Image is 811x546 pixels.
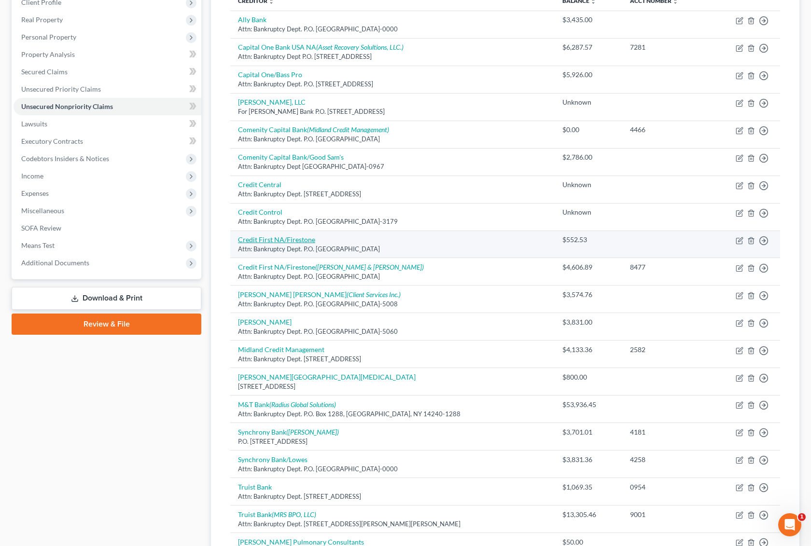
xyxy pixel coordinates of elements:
[630,42,701,52] div: 7281
[798,513,806,521] span: 1
[14,46,201,63] a: Property Analysis
[21,154,109,163] span: Codebtors Insiders & Notices
[562,427,614,437] div: $3,701.01
[238,190,547,199] div: Attn: Bankruptcy Dept. [STREET_ADDRESS]
[562,70,614,80] div: $5,926.00
[562,290,614,300] div: $3,574.76
[286,428,339,436] i: ([PERSON_NAME])
[238,245,547,254] div: Attn: Bankruptcy Dept. P.O. [GEOGRAPHIC_DATA]
[238,519,547,529] div: Attn: Bankruptcy Dept. [STREET_ADDRESS][PERSON_NAME][PERSON_NAME]
[238,235,315,244] a: Credit First NA/Firestone
[630,482,701,492] div: 0954
[238,162,547,171] div: Attn: Bankruptcy Dept [GEOGRAPHIC_DATA]-0967
[562,372,614,382] div: $800.00
[562,400,614,409] div: $53,936.45
[21,259,89,267] span: Additional Documents
[562,262,614,272] div: $4,606.89
[562,345,614,355] div: $4,133.36
[21,33,76,41] span: Personal Property
[14,219,201,237] a: SOFA Review
[238,98,306,106] a: [PERSON_NAME], LLC
[238,428,339,436] a: Synchrony Bank([PERSON_NAME])
[238,318,292,326] a: [PERSON_NAME]
[316,43,404,51] i: (Asset Recovery Solultions, LLC.)
[238,437,547,446] div: P.O. [STREET_ADDRESS]
[562,15,614,25] div: $3,435.00
[562,42,614,52] div: $6,287.57
[238,538,364,546] a: [PERSON_NAME] Pulmonary Consultants
[238,70,302,79] a: Capital One/Bass Pro
[238,43,404,51] a: Capital One Bank USA NA(Asset Recovery Solultions, LLC.)
[238,409,547,419] div: Attn: Bankruptcy Dept. P.O. Box 1288, [GEOGRAPHIC_DATA], NY 14240-1288
[307,125,389,134] i: (Midland Credit Management)
[14,133,201,150] a: Executory Contracts
[238,483,272,491] a: Truist Bank
[238,208,282,216] a: Credit Control
[21,102,113,110] span: Unsecured Nonpriority Claims
[630,125,701,135] div: 4466
[238,272,547,281] div: Attn: Bankruptcy Dept. P.O. [GEOGRAPHIC_DATA]
[238,125,389,134] a: Comenity Capital Bank(Midland Credit Management)
[21,120,47,128] span: Lawsuits
[238,107,547,116] div: For [PERSON_NAME] Bank P.O. [STREET_ADDRESS]
[562,317,614,327] div: $3,831.00
[238,382,547,391] div: [STREET_ADDRESS]
[562,97,614,107] div: Unknown
[238,217,547,226] div: Attn: Bankruptcy Dept. P.O. [GEOGRAPHIC_DATA]-3179
[12,287,201,310] a: Download & Print
[14,81,201,98] a: Unsecured Priority Claims
[562,510,614,519] div: $13,305.46
[14,115,201,133] a: Lawsuits
[238,327,547,336] div: Attn: Bankruptcy Dept. P.O. [GEOGRAPHIC_DATA]-5060
[238,80,547,89] div: Attn: Bankruptcy Dept. P.O. [STREET_ADDRESS]
[238,180,281,189] a: Credit Central
[238,373,416,381] a: [PERSON_NAME][GEOGRAPHIC_DATA][MEDICAL_DATA]
[562,152,614,162] div: $2,786.00
[14,63,201,81] a: Secured Claims
[272,510,316,519] i: (MRS BPO, LLC)
[238,400,336,409] a: M&T Bank(Radius Global Solutions)
[238,464,547,474] div: Attn: Bankruptcy Dept. P.O. [GEOGRAPHIC_DATA]-0000
[21,172,43,180] span: Income
[778,513,801,536] iframe: Intercom live chat
[562,455,614,464] div: $3,831.36
[21,85,101,93] span: Unsecured Priority Claims
[562,207,614,217] div: Unknown
[630,262,701,272] div: 8477
[562,180,614,190] div: Unknown
[269,400,336,409] i: (Radius Global Solutions)
[12,314,201,335] a: Review & File
[238,52,547,61] div: Attn: Bankruptcy Dept P.O. [STREET_ADDRESS]
[562,482,614,492] div: $1,069.35
[562,125,614,135] div: $0.00
[347,290,401,299] i: (Client Services Inc.)
[238,492,547,501] div: Attn: Bankruptcy Dept. [STREET_ADDRESS]
[630,455,701,464] div: 4258
[21,15,63,24] span: Real Property
[630,510,701,519] div: 9001
[21,189,49,197] span: Expenses
[630,427,701,437] div: 4181
[562,235,614,245] div: $552.53
[21,206,64,215] span: Miscellaneous
[14,98,201,115] a: Unsecured Nonpriority Claims
[21,241,55,249] span: Means Test
[21,137,83,145] span: Executory Contracts
[238,263,424,271] a: Credit First NA/Firestone([PERSON_NAME] & [PERSON_NAME])
[238,345,324,354] a: Midland Credit Management
[238,15,266,24] a: Ally Bank
[238,135,547,144] div: Attn: Bankruptcy Dept. P.O. [GEOGRAPHIC_DATA]
[238,153,344,161] a: Comenity Capital Bank/Good Sam's
[21,68,68,76] span: Secured Claims
[238,290,401,299] a: [PERSON_NAME] [PERSON_NAME](Client Services Inc.)
[21,50,75,58] span: Property Analysis
[238,510,316,519] a: Truist Bank(MRS BPO, LLC)
[315,263,424,271] i: ([PERSON_NAME] & [PERSON_NAME])
[238,455,308,464] a: Synchrony Bank/Lowes
[21,224,61,232] span: SOFA Review
[238,300,547,309] div: Attn: Bankruptcy Dept. P.O. [GEOGRAPHIC_DATA]-5008
[630,345,701,355] div: 2582
[238,25,547,34] div: Attn: Bankruptcy Dept. P.O. [GEOGRAPHIC_DATA]-0000
[238,355,547,364] div: Attn: Bankruptcy Dept. [STREET_ADDRESS]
